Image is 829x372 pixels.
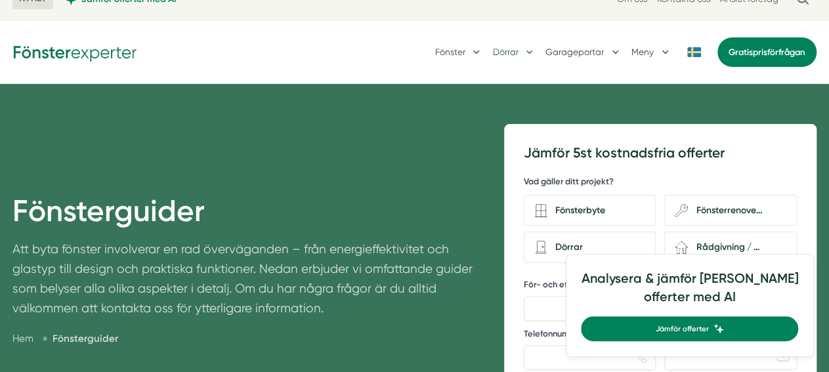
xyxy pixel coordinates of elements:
button: Meny [631,35,671,68]
button: Fönster [435,35,483,68]
span: Gratis [729,47,753,57]
a: Hem [12,333,33,344]
a: Fönsterguider [53,333,118,344]
img: Fönsterexperter Logotyp [12,41,137,62]
label: Telefonnummer [524,328,656,342]
a: Gratisprisförfrågan [717,37,817,67]
p: Att byta fönster involverar en rad överväganden – från energieffektivitet och glastyp till design... [12,239,474,324]
nav: Breadcrumb [12,331,474,346]
h4: Analysera & jämför [PERSON_NAME] offerter med AI [581,270,798,316]
span: Jämför offerter [655,323,708,335]
h5: Vad gäller ditt projekt? [524,176,614,190]
button: Dörrar [492,35,536,68]
label: För- och efternamn [524,279,656,293]
a: Jämför offerter [581,316,798,341]
span: » [43,331,47,346]
h1: Fönsterguider [12,194,474,239]
button: Garageportar [545,35,622,68]
h3: Jämför 5st kostnadsfria offerter [524,144,797,162]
